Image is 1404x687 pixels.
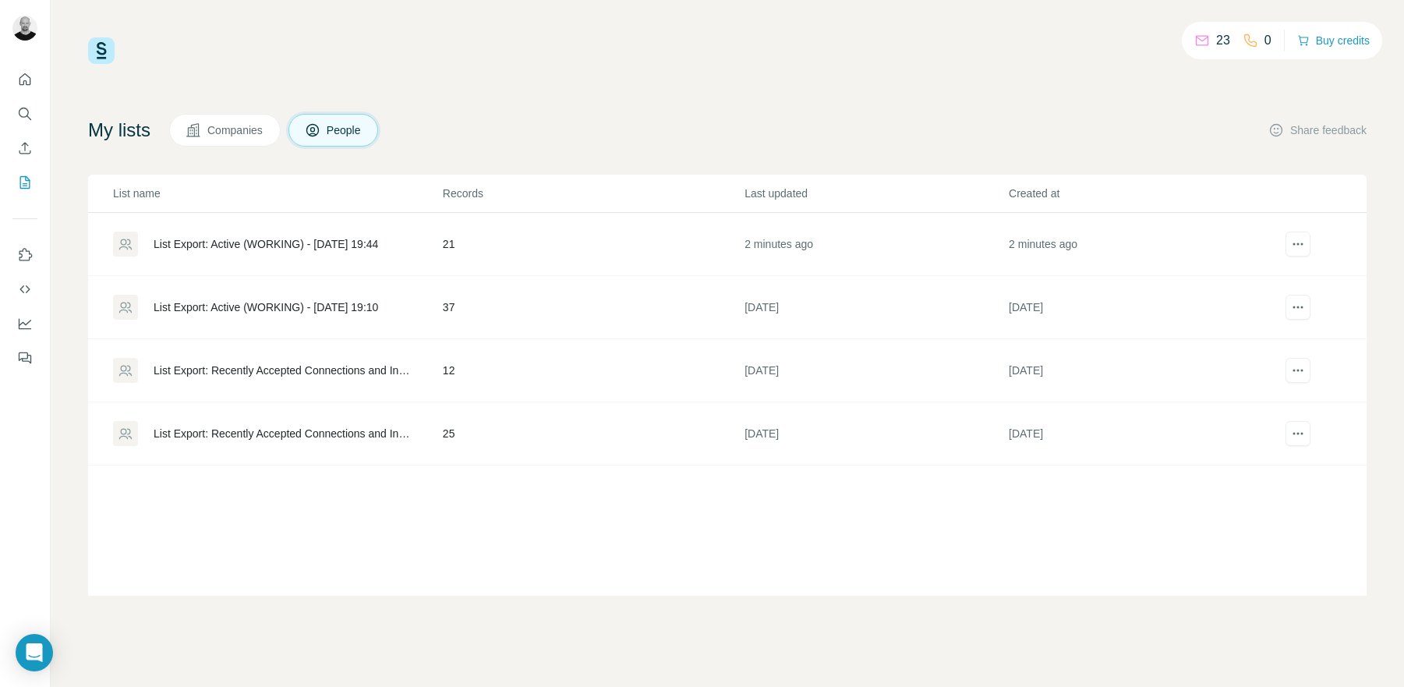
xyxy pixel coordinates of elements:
td: [DATE] [1008,339,1272,402]
button: Quick start [12,66,37,94]
td: 37 [442,276,744,339]
td: [DATE] [1008,276,1272,339]
p: 0 [1264,31,1271,50]
span: Companies [207,122,264,138]
td: 21 [442,213,744,276]
button: Search [12,100,37,128]
p: Records [443,186,743,201]
button: actions [1286,232,1310,257]
p: Created at [1009,186,1271,201]
button: Share feedback [1268,122,1367,138]
td: 2 minutes ago [744,213,1008,276]
button: actions [1286,421,1310,446]
div: Open Intercom Messenger [16,634,53,671]
p: List name [113,186,441,201]
p: Last updated [744,186,1007,201]
td: 2 minutes ago [1008,213,1272,276]
button: actions [1286,358,1310,383]
p: 23 [1216,31,1230,50]
button: Use Surfe API [12,275,37,303]
img: Surfe Logo [88,37,115,64]
div: List Export: Recently Accepted Connections and InMails - [DATE] 23:40 [154,426,416,441]
button: Enrich CSV [12,134,37,162]
button: Dashboard [12,310,37,338]
td: [DATE] [744,276,1008,339]
button: Use Surfe on LinkedIn [12,241,37,269]
div: List Export: Active (WORKING) - [DATE] 19:44 [154,236,378,252]
td: [DATE] [1008,402,1272,466]
button: actions [1286,295,1310,320]
button: Buy credits [1297,30,1370,51]
td: 12 [442,339,744,402]
img: Avatar [12,16,37,41]
td: [DATE] [744,339,1008,402]
div: List Export: Recently Accepted Connections and InMails - [DATE] 23:40 [154,363,416,378]
td: [DATE] [744,402,1008,466]
div: List Export: Active (WORKING) - [DATE] 19:10 [154,299,378,315]
span: People [327,122,362,138]
td: 25 [442,402,744,466]
button: Feedback [12,344,37,372]
button: My lists [12,168,37,197]
h4: My lists [88,118,150,143]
